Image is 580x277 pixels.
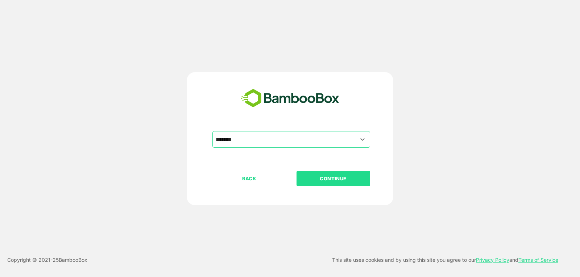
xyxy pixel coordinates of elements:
[7,256,87,264] p: Copyright © 2021- 25 BambooBox
[358,134,368,144] button: Open
[237,87,343,110] img: bamboobox
[518,257,558,263] a: Terms of Service
[297,171,370,186] button: CONTINUE
[297,175,369,182] p: CONTINUE
[332,256,558,264] p: This site uses cookies and by using this site you agree to our and
[213,175,286,182] p: BACK
[476,257,509,263] a: Privacy Policy
[212,171,286,186] button: BACK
